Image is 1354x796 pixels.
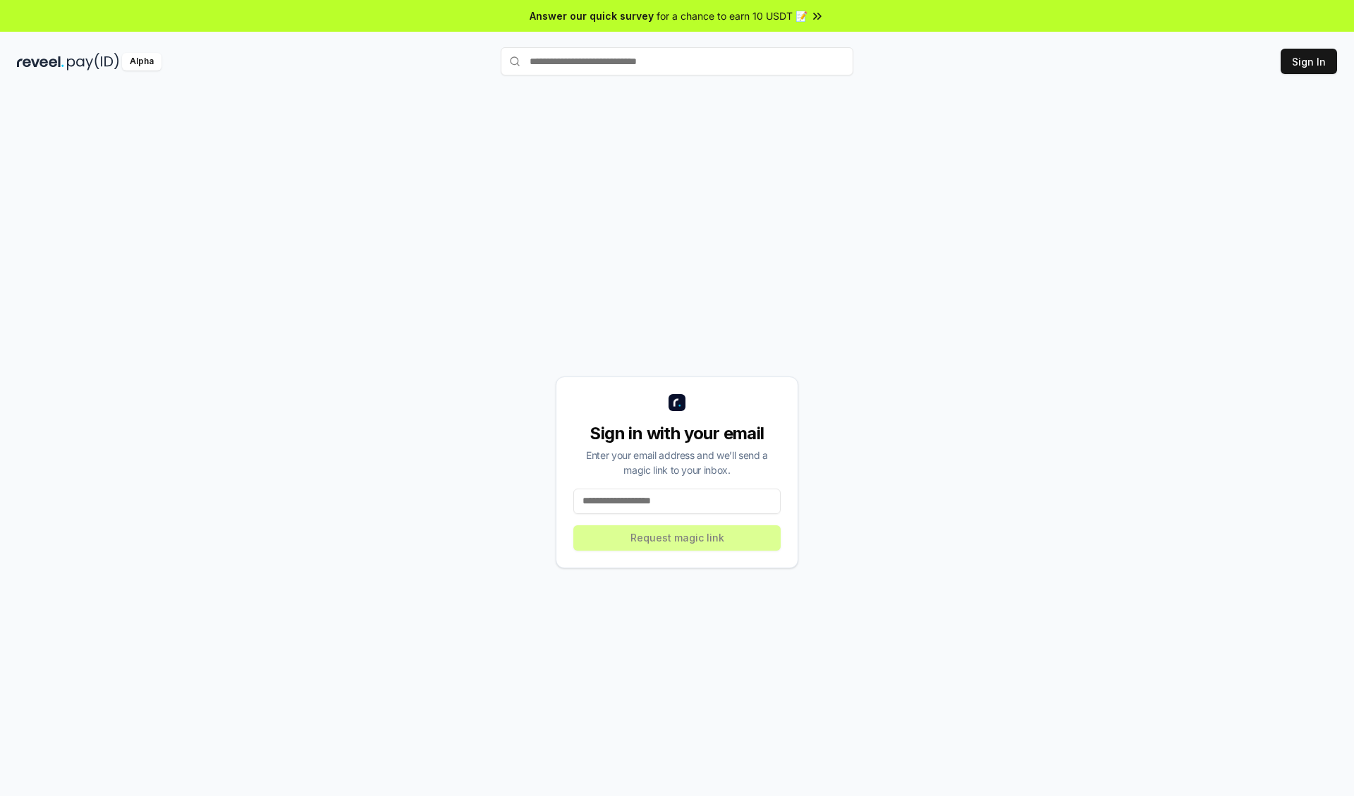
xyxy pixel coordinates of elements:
div: Enter your email address and we’ll send a magic link to your inbox. [573,448,781,477]
img: pay_id [67,53,119,71]
img: logo_small [669,394,685,411]
div: Alpha [122,53,161,71]
span: for a chance to earn 10 USDT 📝 [657,8,807,23]
span: Answer our quick survey [530,8,654,23]
img: reveel_dark [17,53,64,71]
button: Sign In [1281,49,1337,74]
div: Sign in with your email [573,422,781,445]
